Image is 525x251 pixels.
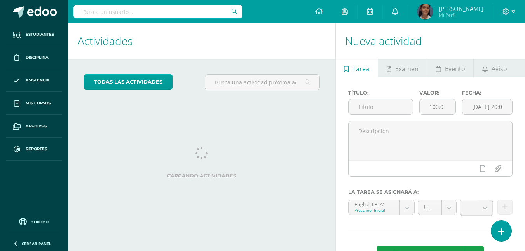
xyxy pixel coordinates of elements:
[378,59,427,77] a: Examen
[6,138,62,161] a: Reportes
[462,90,513,96] label: Fecha:
[419,90,456,96] label: Valor:
[26,32,54,38] span: Estudiantes
[427,59,473,77] a: Evento
[424,200,436,215] span: Unidad 4
[439,5,483,12] span: [PERSON_NAME]
[31,219,50,225] span: Soporte
[6,92,62,115] a: Mis cursos
[336,59,378,77] a: Tarea
[84,173,320,179] label: Cargando actividades
[348,90,413,96] label: Título:
[354,200,394,207] div: English L3 'A'
[418,200,456,215] a: Unidad 4
[349,200,415,215] a: English L3 'A'Preschool Inicial
[352,60,369,78] span: Tarea
[6,46,62,69] a: Disciplina
[26,54,49,61] span: Disciplina
[73,5,242,18] input: Busca un usuario...
[492,60,507,78] span: Aviso
[439,12,483,18] span: Mi Perfil
[84,74,173,90] a: todas las Actividades
[420,99,455,114] input: Puntos máximos
[26,77,50,83] span: Asistencia
[9,216,59,226] a: Soporte
[78,23,326,59] h1: Actividades
[354,207,394,213] div: Preschool Inicial
[22,241,51,246] span: Cerrar panel
[462,99,512,114] input: Fecha de entrega
[395,60,419,78] span: Examen
[205,75,319,90] input: Busca una actividad próxima aquí...
[6,115,62,138] a: Archivos
[26,146,47,152] span: Reportes
[474,59,515,77] a: Aviso
[348,189,513,195] label: La tarea se asignará a:
[26,123,47,129] span: Archivos
[349,99,413,114] input: Título
[345,23,516,59] h1: Nueva actividad
[6,23,62,46] a: Estudiantes
[417,4,433,19] img: a9dc8396f538b77b0731af4a51e04737.png
[445,60,465,78] span: Evento
[6,69,62,92] a: Asistencia
[26,100,51,106] span: Mis cursos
